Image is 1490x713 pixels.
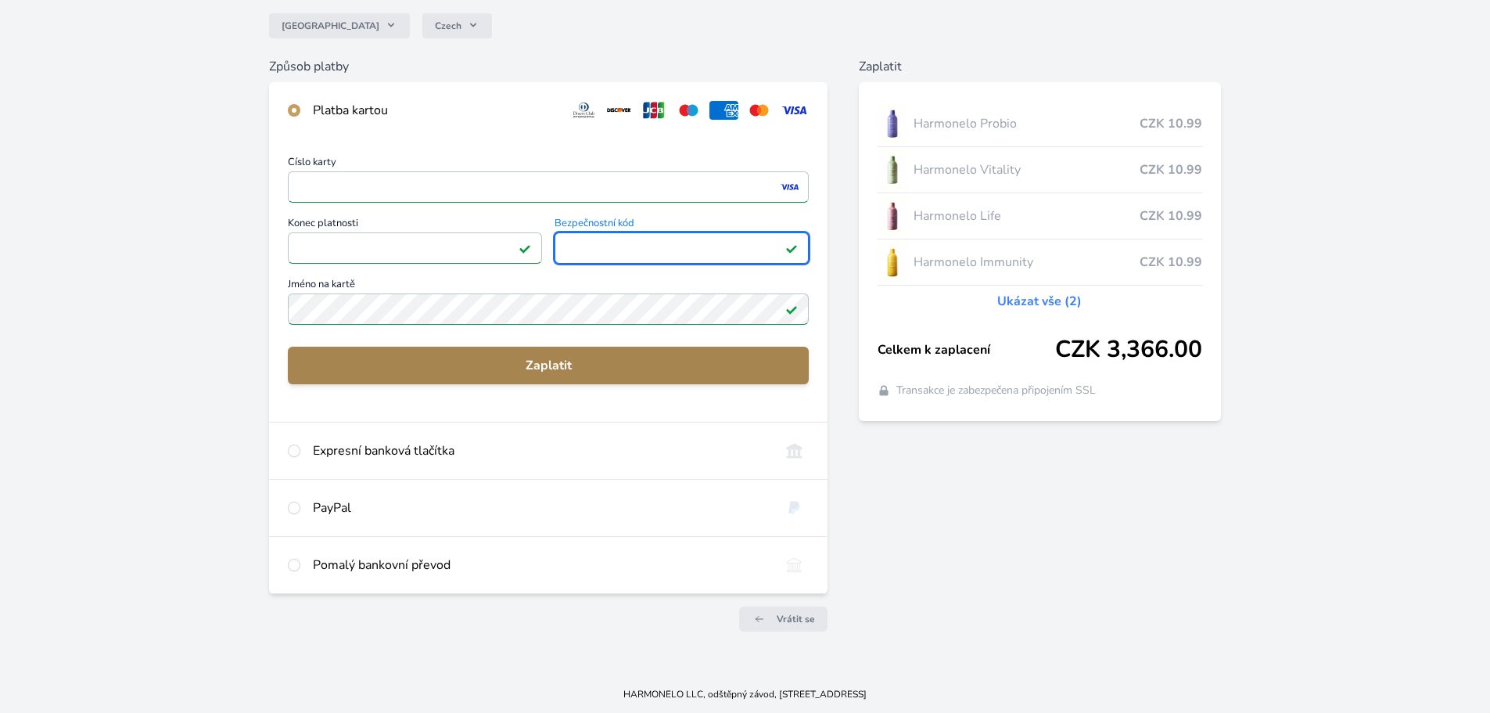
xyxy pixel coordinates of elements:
[295,237,535,259] iframe: Iframe pro datum vypršení platnosti
[878,104,907,143] img: CLEAN_PROBIO_se_stinem_x-lo.jpg
[640,101,669,120] img: jcb.svg
[780,441,809,460] img: onlineBanking_CZ.svg
[288,279,809,293] span: Jméno na kartě
[555,218,809,232] span: Bezpečnostní kód
[422,13,492,38] button: Czech
[780,499,809,517] img: paypal.svg
[1140,253,1202,272] span: CZK 10.99
[914,160,1140,179] span: Harmonelo Vitality
[519,242,531,254] img: Platné pole
[745,101,774,120] img: mc.svg
[709,101,738,120] img: amex.svg
[1055,336,1202,364] span: CZK 3,366.00
[785,242,798,254] img: Platné pole
[779,180,800,194] img: visa
[313,556,767,574] div: Pomalý bankovní převod
[313,499,767,517] div: PayPal
[1140,160,1202,179] span: CZK 10.99
[859,57,1221,76] h6: Zaplatit
[1140,207,1202,225] span: CZK 10.99
[269,13,410,38] button: [GEOGRAPHIC_DATA]
[1140,114,1202,133] span: CZK 10.99
[780,556,809,574] img: bankTransfer_IBAN.svg
[313,441,767,460] div: Expresní banková tlačítka
[569,101,598,120] img: diners.svg
[785,303,798,315] img: Platné pole
[288,157,809,171] span: Číslo karty
[878,150,907,189] img: CLEAN_VITALITY_se_stinem_x-lo.jpg
[288,218,542,232] span: Konec platnosti
[997,292,1082,311] a: Ukázat vše (2)
[435,20,461,32] span: Czech
[914,114,1140,133] span: Harmonelo Probio
[313,101,557,120] div: Platba kartou
[300,356,796,375] span: Zaplatit
[562,237,802,259] iframe: Iframe pro bezpečnostní kód
[674,101,703,120] img: maestro.svg
[739,607,828,632] a: Vrátit se
[282,20,379,32] span: [GEOGRAPHIC_DATA]
[288,293,809,325] input: Jméno na kartěPlatné pole
[295,176,802,198] iframe: Iframe pro číslo karty
[878,196,907,236] img: CLEAN_LIFE_se_stinem_x-lo.jpg
[914,253,1140,272] span: Harmonelo Immunity
[896,383,1096,398] span: Transakce je zabezpečena připojením SSL
[780,101,809,120] img: visa.svg
[878,340,1055,359] span: Celkem k zaplacení
[288,347,809,384] button: Zaplatit
[914,207,1140,225] span: Harmonelo Life
[878,243,907,282] img: IMMUNITY_se_stinem_x-lo.jpg
[269,57,828,76] h6: Způsob platby
[605,101,634,120] img: discover.svg
[777,613,815,625] span: Vrátit se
